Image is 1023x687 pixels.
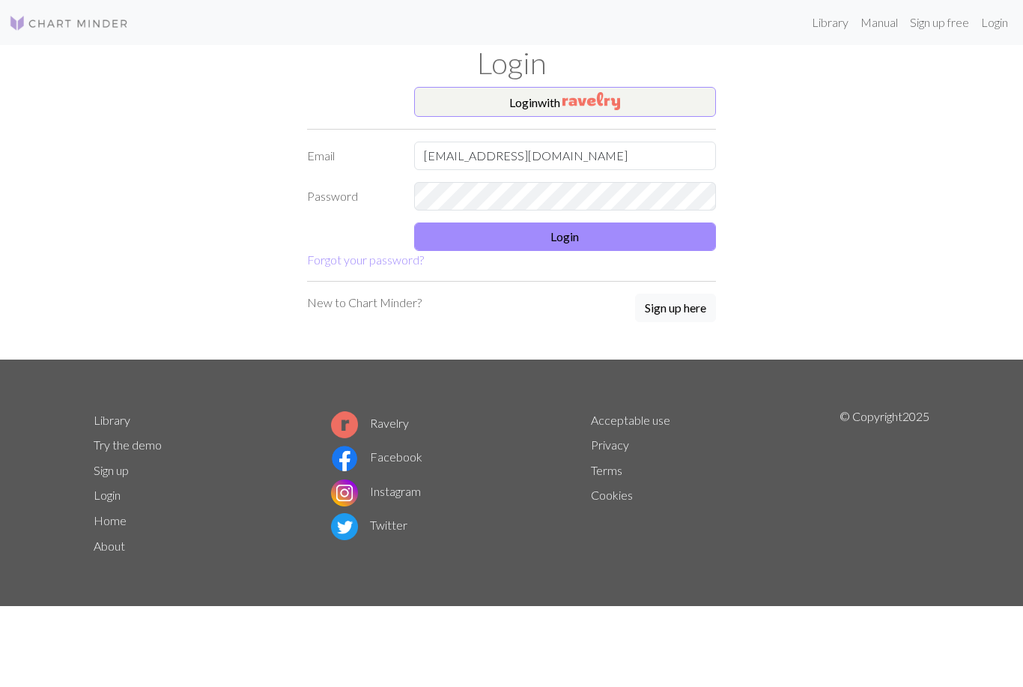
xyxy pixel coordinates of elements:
a: Home [94,513,127,527]
a: Instagram [331,484,421,498]
img: Logo [9,14,129,32]
label: Email [298,142,405,170]
a: Facebook [331,450,422,464]
a: Login [975,7,1014,37]
a: Library [806,7,854,37]
button: Loginwith [414,87,717,117]
a: Privacy [591,438,629,452]
a: Twitter [331,518,407,532]
a: Manual [854,7,904,37]
h1: Login [85,45,938,81]
label: Password [298,182,405,211]
a: Ravelry [331,416,409,430]
a: Forgot your password? [307,252,424,267]
a: Library [94,413,130,427]
img: Instagram logo [331,479,358,506]
button: Login [414,223,717,251]
a: Try the demo [94,438,162,452]
p: New to Chart Minder? [307,294,422,312]
a: Sign up free [904,7,975,37]
a: About [94,539,125,553]
img: Twitter logo [331,513,358,540]
a: Terms [591,463,622,477]
button: Sign up here [635,294,716,322]
img: Ravelry [562,92,620,110]
img: Ravelry logo [331,411,358,438]
a: Cookies [591,488,633,502]
p: © Copyright 2025 [840,408,929,559]
a: Login [94,488,121,502]
a: Acceptable use [591,413,670,427]
img: Facebook logo [331,445,358,472]
a: Sign up here [635,294,716,324]
a: Sign up [94,463,129,477]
